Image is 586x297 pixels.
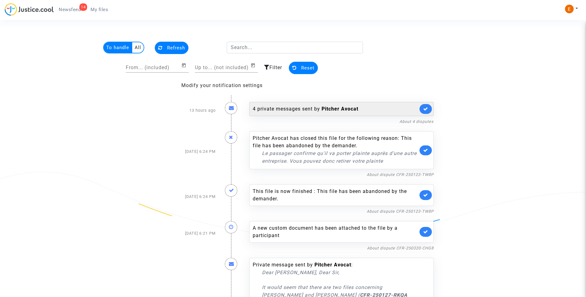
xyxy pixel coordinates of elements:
a: About 4 disputes [399,119,434,124]
div: A new custom document has been attached to the file by a participant [253,224,418,239]
a: About dispute CFR-250123-TW8P [367,172,434,177]
p: Le passager confirme qu'il va porter plainte auprès d'une autre entreprise. Vous pouvez donc reti... [262,149,418,165]
div: [DATE] 6:21 PM [148,215,220,252]
span: Newsfeed [59,7,81,12]
b: Pitcher Avocat [314,262,351,268]
multi-toggle-item: To handle [104,42,132,53]
img: ACg8ocIeiFvHKe4dA5oeRFd_CiCnuxWUEc1A2wYhRJE3TTWt=s96-c [565,5,574,13]
div: 13 hours ago [148,96,220,125]
a: My files [86,5,113,14]
a: About dispute CFR-250123-TW8P [367,209,434,214]
p: Dear [PERSON_NAME], Dear Sir, [262,269,418,276]
span: My files [91,7,108,12]
b: Pitcher Avocat [322,106,358,112]
span: Refresh [167,45,185,51]
img: jc-logo.svg [5,3,54,16]
div: Pitcher Avocat has closed this file for the following reason: This file has been abandoned by the... [253,135,418,165]
span: Filter [269,65,282,70]
multi-toggle-item: All [132,42,144,53]
input: Search... [227,42,363,53]
button: Reset [289,62,318,74]
button: Open calendar [181,62,189,69]
button: Refresh [155,42,188,54]
span: Reset [301,65,314,71]
div: This file is now finished : This file has been abandoned by the demander. [253,188,418,203]
a: About dispute CFR-250320-CHG8 [367,246,434,250]
button: Open calendar [251,62,258,69]
div: 14 [79,3,87,11]
a: 14Newsfeed [54,5,86,14]
div: [DATE] 6:24 PM [148,178,220,215]
div: 4 private messages sent by [253,105,418,113]
div: [DATE] 6:24 PM [148,125,220,178]
a: Modify your notification settings [181,82,263,88]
